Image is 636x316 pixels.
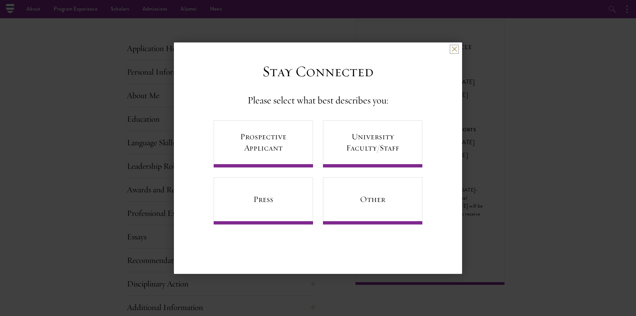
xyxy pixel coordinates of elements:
[214,120,313,167] a: Prospective Applicant
[214,177,313,224] a: Press
[262,62,374,81] h3: Stay Connected
[247,94,389,107] h4: Please select what best describes you:
[323,177,422,224] a: Other
[323,120,422,167] a: University Faculty/Staff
